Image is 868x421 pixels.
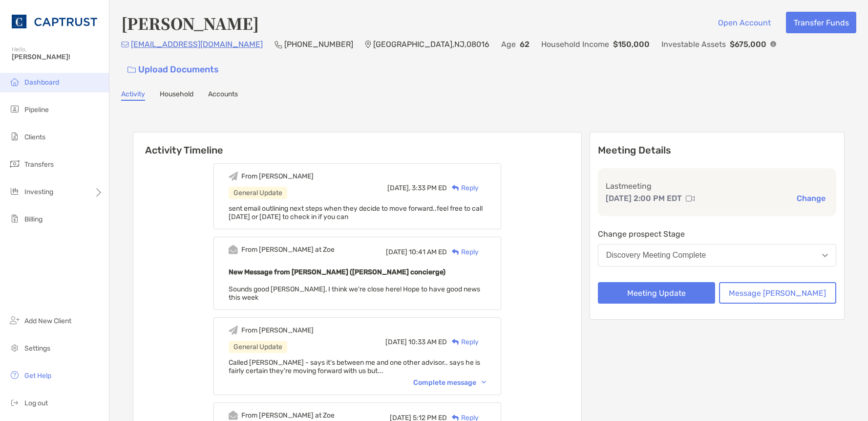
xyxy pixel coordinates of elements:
img: Reply icon [452,185,459,191]
div: General Update [229,341,287,353]
img: pipeline icon [9,103,21,115]
span: 10:41 AM ED [409,248,447,256]
p: Last meeting [606,180,828,192]
div: Complete message [413,378,486,387]
img: Phone Icon [275,41,282,48]
button: Change [794,193,828,203]
span: Dashboard [24,78,59,87]
a: Upload Documents [121,59,225,80]
a: Household [160,90,193,101]
img: Event icon [229,245,238,254]
p: [PHONE_NUMBER] [284,38,353,50]
img: communication type [686,195,695,202]
img: add_new_client icon [9,314,21,326]
div: From [PERSON_NAME] [241,172,314,180]
b: New Message from [PERSON_NAME] ([PERSON_NAME] concierge) [229,268,445,276]
a: Accounts [208,90,238,101]
img: Reply icon [452,415,459,421]
img: CAPTRUST Logo [12,4,97,39]
span: [DATE] [385,338,407,346]
span: Pipeline [24,106,49,114]
button: Discovery Meeting Complete [598,244,836,266]
img: dashboard icon [9,76,21,88]
button: Transfer Funds [786,12,856,33]
img: Open dropdown arrow [822,254,828,257]
img: billing icon [9,213,21,224]
span: [PERSON_NAME]! [12,53,103,61]
div: From [PERSON_NAME] at Zoe [241,245,335,254]
img: investing icon [9,185,21,197]
img: Email Icon [121,42,129,47]
p: Age [501,38,516,50]
div: From [PERSON_NAME] at Zoe [241,411,335,420]
div: Discovery Meeting Complete [606,251,706,260]
div: General Update [229,187,287,199]
img: Reply icon [452,249,459,255]
img: logout icon [9,397,21,408]
img: Reply icon [452,339,459,345]
div: Reply [447,337,479,347]
button: Meeting Update [598,282,715,304]
span: Sounds good [PERSON_NAME], I think we're close here! Hope to have good news this week [229,285,480,302]
img: Event icon [229,326,238,335]
h4: [PERSON_NAME] [121,12,259,34]
span: Investing [24,188,53,196]
p: [EMAIL_ADDRESS][DOMAIN_NAME] [131,38,263,50]
button: Message [PERSON_NAME] [719,282,836,304]
p: 62 [520,38,529,50]
span: Billing [24,215,42,223]
button: Open Account [710,12,778,33]
h6: Activity Timeline [133,133,581,156]
img: Info Icon [770,41,776,47]
span: Transfers [24,160,54,169]
p: Investable Assets [661,38,726,50]
div: From [PERSON_NAME] [241,326,314,334]
span: Clients [24,133,45,141]
span: [DATE], [387,184,410,192]
span: Get Help [24,372,51,380]
span: 3:33 PM ED [412,184,447,192]
img: Event icon [229,411,238,420]
p: Household Income [541,38,609,50]
span: Add New Client [24,317,71,325]
p: Change prospect Stage [598,228,836,240]
img: Event icon [229,172,238,181]
div: Reply [447,183,479,193]
img: get-help icon [9,369,21,381]
span: Log out [24,399,48,407]
img: button icon [127,66,136,73]
div: Reply [447,247,479,257]
p: $675,000 [730,38,766,50]
span: 10:33 AM ED [408,338,447,346]
p: Meeting Details [598,144,836,156]
span: Settings [24,344,50,353]
p: [GEOGRAPHIC_DATA] , NJ , 08016 [373,38,489,50]
img: transfers icon [9,158,21,170]
img: Location Icon [365,41,371,48]
p: $150,000 [613,38,650,50]
img: settings icon [9,342,21,354]
p: [DATE] 2:00 PM EDT [606,192,682,204]
img: clients icon [9,131,21,142]
span: Called [PERSON_NAME] - says it's between me and one other advisor.. says he is fairly certain the... [229,358,480,375]
span: [DATE] [386,248,407,256]
img: Chevron icon [482,381,486,384]
a: Activity [121,90,145,101]
span: sent email outlining next steps when they decide to move forward..feel free to call [DATE] or [DA... [229,204,483,221]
